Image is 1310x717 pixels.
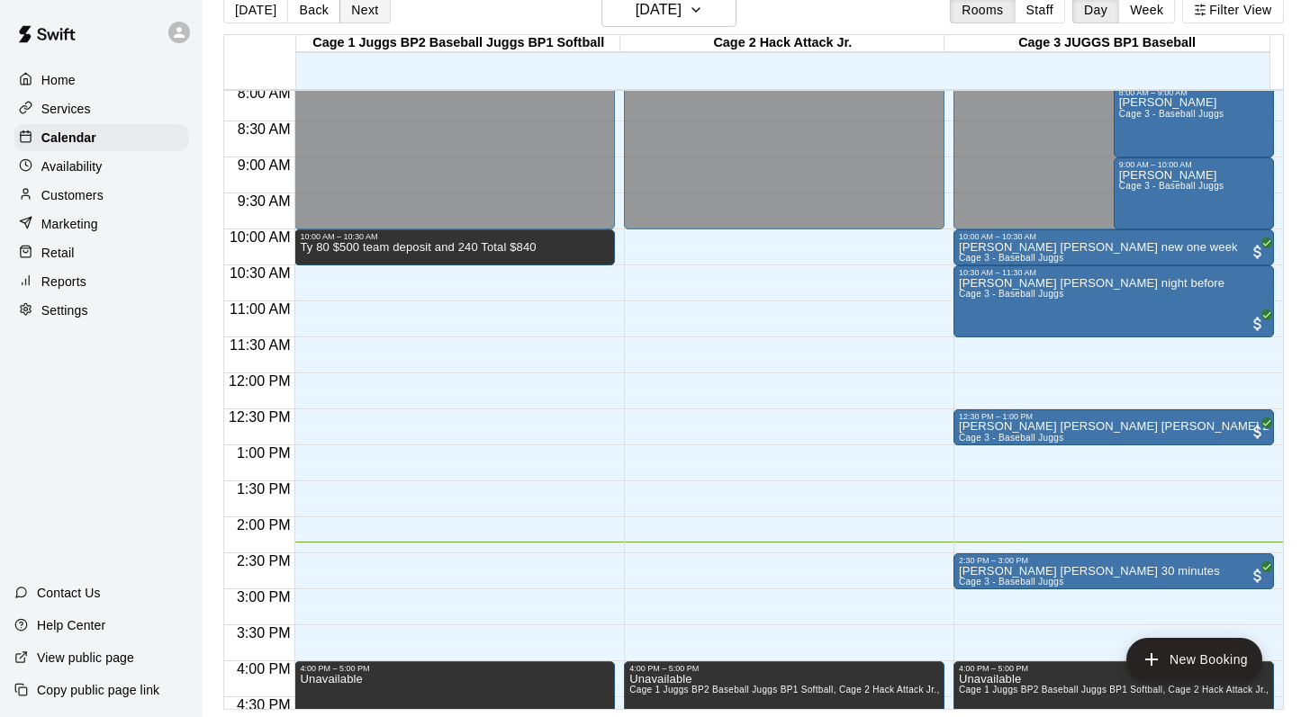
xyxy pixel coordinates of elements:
span: 2:30 PM [232,553,295,569]
a: Home [14,67,188,94]
span: All customers have paid [1249,423,1267,441]
div: 8:00 AM – 9:00 AM [1119,88,1269,97]
span: 12:30 PM [224,409,294,425]
span: 8:30 AM [233,121,295,137]
div: 10:00 AM – 10:30 AM: Nixon Peters Bryan new one week [953,229,1274,265]
span: Cage 3 - Baseball Juggs [959,577,1064,587]
div: Cage 3 JUGGS BP1 Baseball [944,35,1269,52]
div: 4:00 PM – 5:00 PM [300,664,610,673]
p: Marketing [41,215,98,233]
span: 4:00 PM [232,661,295,677]
div: 9:00 AM – 10:00 AM: Ty lesson [1114,157,1274,229]
div: 12:30 PM – 1:00 PM: Mason Allen Lincoln James Laura new 2 hours [953,409,1274,445]
div: 10:00 AM – 10:30 AM: Ty 80 $500 team deposit and 240 Total $840 [294,229,615,265]
span: Cage 3 - Baseball Juggs [1119,181,1224,191]
div: 8:00 AM – 9:00 AM: Ty lesson [1114,85,1274,157]
span: 1:00 PM [232,445,295,461]
span: 3:00 PM [232,589,295,605]
div: 2:30 PM – 3:00 PM: Weston Redpath James 30 minutes [953,553,1274,589]
span: 9:30 AM [233,193,295,209]
span: Cage 3 - Baseball Juggs [1119,109,1224,119]
p: Customers [41,186,104,204]
span: 11:00 AM [225,301,295,317]
div: 2:30 PM – 3:00 PM [959,556,1269,565]
p: Availability [41,157,103,175]
p: Services [41,100,91,118]
span: 2:00 PM [232,517,295,533]
span: Cage 3 - Baseball Juggs [959,433,1064,443]
div: Cage 2 Hack Attack Jr. [620,35,944,52]
p: Contact Us [37,584,101,602]
p: Help Center [37,616,105,634]
p: Settings [41,301,88,319]
a: Settings [14,297,188,324]
span: 9:00 AM [233,157,295,173]
span: 10:30 AM [225,265,295,281]
a: Calendar [14,124,188,151]
a: Retail [14,239,188,266]
div: 12:30 PM – 1:00 PM [959,412,1269,421]
p: Retail [41,244,75,262]
span: All customers have paid [1249,243,1267,261]
p: Reports [41,273,86,291]
button: add [1126,638,1262,681]
div: 4:00 PM – 5:00 PM [629,664,939,673]
span: Cage 1 Juggs BP2 Baseball Juggs BP1 Softball, Cage 2 Hack Attack Jr., Cage 3 JUGGS BP1 Baseball [629,685,1069,695]
a: Services [14,95,188,122]
a: Reports [14,268,188,295]
p: View public page [37,649,134,667]
span: 4:30 PM [232,697,295,713]
span: All customers have paid [1249,567,1267,585]
p: Calendar [41,129,96,147]
span: 8:00 AM [233,85,295,101]
span: Cage 3 - Baseball Juggs [959,289,1064,299]
span: 1:30 PM [232,481,295,497]
div: Cage 1 Juggs BP2 Baseball Juggs BP1 Softball [296,35,620,52]
a: Availability [14,153,188,180]
div: 10:00 AM – 10:30 AM [959,232,1269,241]
p: Home [41,71,76,89]
div: 10:30 AM – 11:30 AM: Dylan Devin Cullen night before [953,265,1274,337]
span: 12:00 PM [224,373,294,389]
span: 10:00 AM [225,229,295,245]
div: 10:00 AM – 10:30 AM [300,232,610,241]
span: 3:30 PM [232,625,295,641]
span: 11:30 AM [225,337,295,353]
a: Customers [14,182,188,209]
div: 9:00 AM – 10:00 AM [1119,160,1269,169]
p: Copy public page link [37,681,159,699]
div: 10:30 AM – 11:30 AM [959,268,1269,277]
span: Cage 3 - Baseball Juggs [959,253,1064,263]
a: Marketing [14,211,188,238]
span: All customers have paid [1249,315,1267,333]
div: 4:00 PM – 5:00 PM [959,664,1269,673]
